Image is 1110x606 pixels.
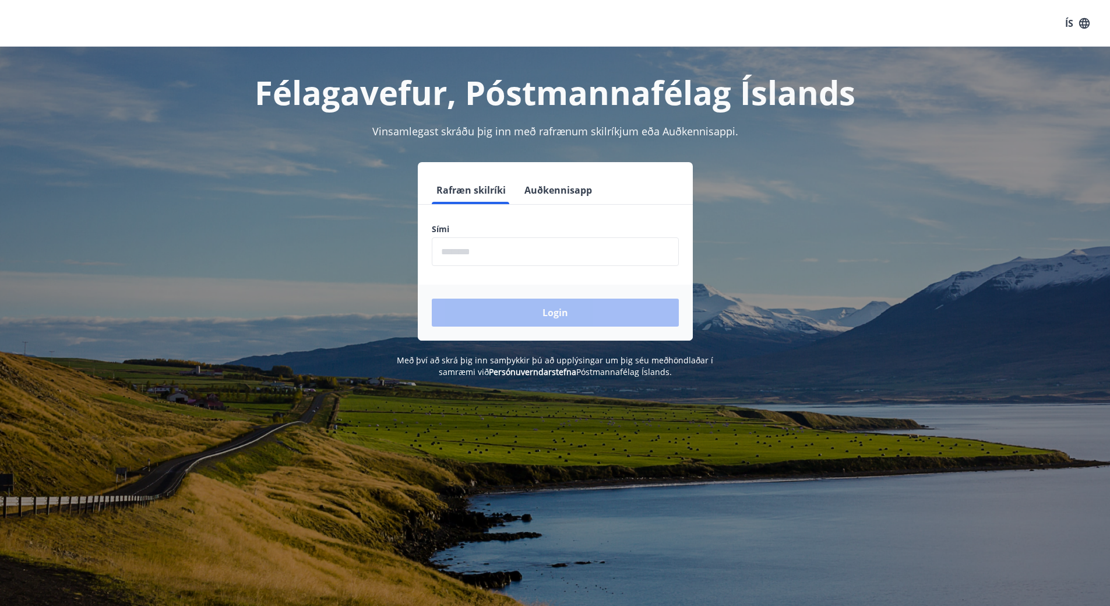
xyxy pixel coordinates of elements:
button: Rafræn skilríki [432,176,510,204]
span: Með því að skrá þig inn samþykkir þú að upplýsingar um þig séu meðhöndlaðar í samræmi við Póstman... [397,355,713,377]
h1: Félagavefur, Póstmannafélag Íslands [150,70,961,114]
span: Vinsamlegast skráðu þig inn með rafrænum skilríkjum eða Auðkennisappi. [372,124,738,138]
a: Persónuverndarstefna [489,366,576,377]
label: Sími [432,223,679,235]
button: Auðkennisapp [520,176,597,204]
button: ÍS [1059,13,1096,34]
